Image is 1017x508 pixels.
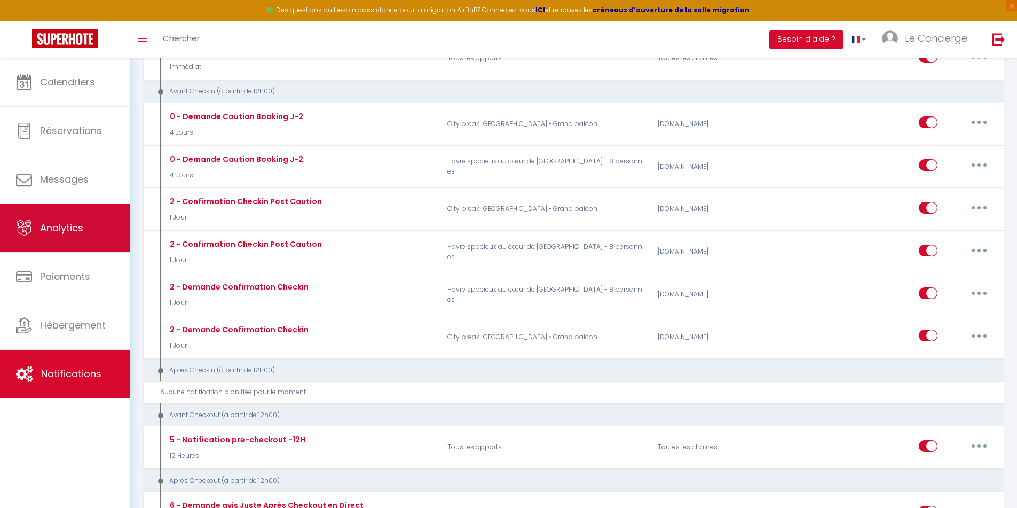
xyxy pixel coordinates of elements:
div: [DOMAIN_NAME] [651,151,791,182]
a: ... Le Concierge [874,21,981,58]
p: 1 Jour [167,213,322,223]
span: Le Concierge [905,32,967,45]
span: Paiements [40,270,90,283]
span: Réservations [40,124,102,137]
div: 2 - Confirmation Checkin Post Caution [167,238,322,250]
div: Toutes les chaines [651,432,791,463]
a: Chercher [155,21,208,58]
p: Havre spacieux au cœur de [GEOGRAPHIC_DATA] - 8 personnes [440,151,651,182]
div: [DOMAIN_NAME] [651,194,791,225]
div: Toutes les chaines [651,43,791,74]
p: City break [GEOGRAPHIC_DATA] • Grand balcon [440,194,651,225]
p: 1 Jour [167,255,322,265]
span: Analytics [40,221,83,235]
p: Tous les apparts [440,43,651,74]
div: Avant Checkout (à partir de 12h00) [153,410,977,420]
p: 12 Heures [167,451,305,461]
div: 2 - Confirmation Checkin Post Caution [167,196,322,207]
img: ... [882,30,898,46]
div: Aucune notification planifiée pour le moment. [160,387,995,397]
p: City break [GEOGRAPHIC_DATA] • Grand balcon [440,108,651,139]
p: Tous les apparts [440,432,651,463]
iframe: Chat [972,460,1009,500]
img: logout [992,33,1005,46]
a: créneaux d'ouverture de la salle migration [593,5,750,14]
div: Après Checkin (à partir de 12h00) [153,365,977,376]
div: Après Checkout (à partir de 12h00) [153,476,977,486]
p: 4 Jours [167,128,303,138]
div: [DOMAIN_NAME] [651,322,791,353]
a: ICI [535,5,545,14]
p: City break [GEOGRAPHIC_DATA] • Grand balcon [440,322,651,353]
p: Havre spacieux au cœur de [GEOGRAPHIC_DATA] - 8 personnes [440,237,651,268]
div: 2 - Demande Confirmation Checkin [167,281,309,293]
p: 1 Jour [167,341,309,351]
div: [DOMAIN_NAME] [651,237,791,268]
span: Calendriers [40,75,95,89]
p: 4 Jours [167,170,303,181]
span: Chercher [163,33,200,44]
button: Besoin d'aide ? [769,30,843,49]
p: 1 Jour [167,298,309,308]
div: 0 - Demande Caution Booking J-2 [167,111,303,122]
div: [DOMAIN_NAME] [651,279,791,310]
div: Avant Checkin (à partir de 12h00) [153,87,977,97]
div: [DOMAIN_NAME] [651,108,791,139]
span: Hébergement [40,318,106,332]
img: Super Booking [32,29,98,48]
p: Immédiat [167,62,295,72]
p: Havre spacieux au cœur de [GEOGRAPHIC_DATA] - 8 personnes [440,279,651,310]
span: Notifications [41,367,101,380]
div: 5 - Notification pre-checkout -12H [167,434,305,446]
span: Messages [40,173,89,186]
div: 0 - Demande Caution Booking J-2 [167,153,303,165]
button: Ouvrir le widget de chat LiveChat [9,4,41,36]
div: 2 - Demande Confirmation Checkin [167,324,309,335]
